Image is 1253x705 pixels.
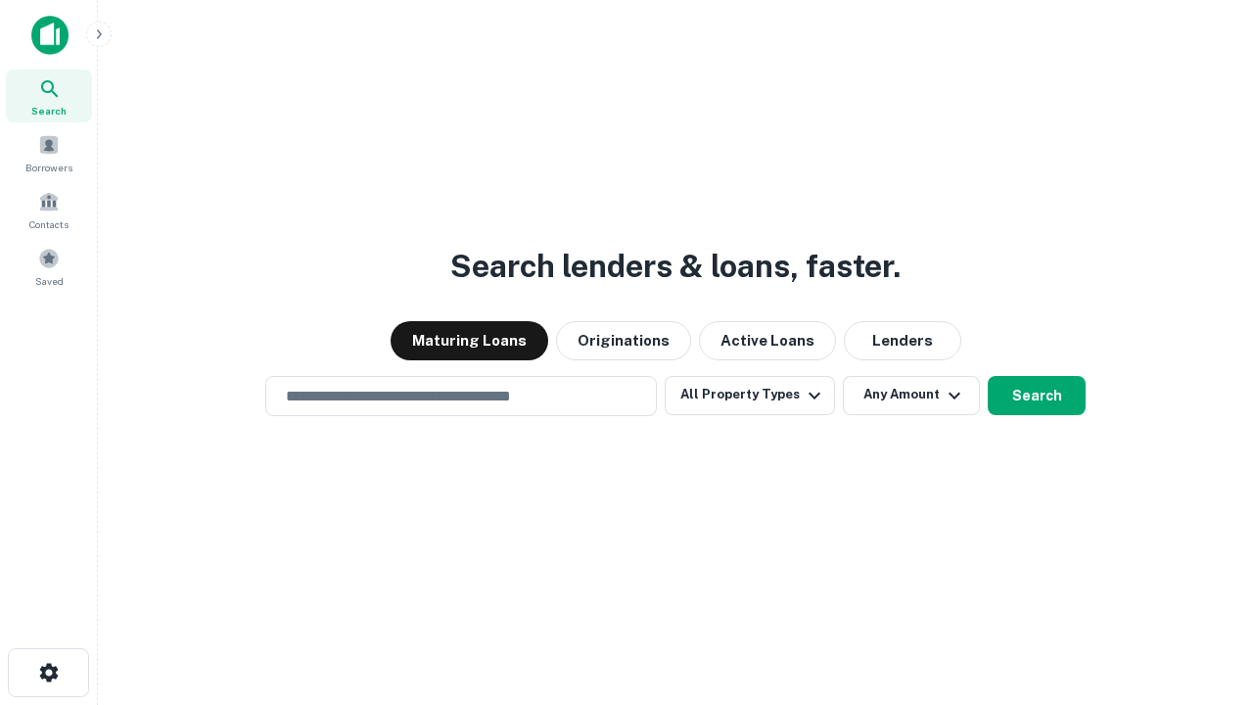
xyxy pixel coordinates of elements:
[699,321,836,360] button: Active Loans
[844,321,961,360] button: Lenders
[988,376,1086,415] button: Search
[31,103,67,118] span: Search
[843,376,980,415] button: Any Amount
[6,183,92,236] a: Contacts
[450,243,901,290] h3: Search lenders & loans, faster.
[1155,486,1253,580] iframe: Chat Widget
[35,273,64,289] span: Saved
[665,376,835,415] button: All Property Types
[391,321,548,360] button: Maturing Loans
[6,240,92,293] a: Saved
[6,70,92,122] a: Search
[31,16,69,55] img: capitalize-icon.png
[25,160,72,175] span: Borrowers
[29,216,69,232] span: Contacts
[6,126,92,179] a: Borrowers
[556,321,691,360] button: Originations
